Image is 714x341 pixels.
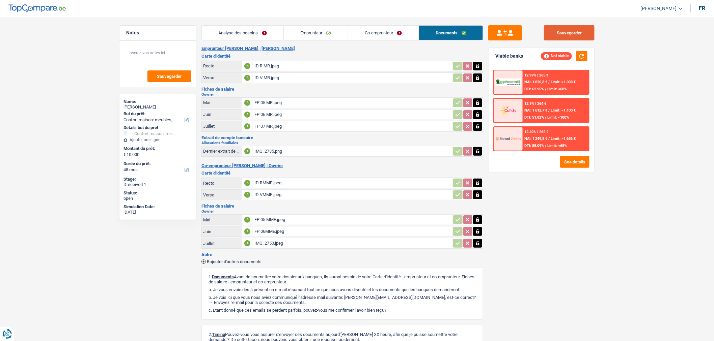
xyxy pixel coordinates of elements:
div: fr [699,5,706,11]
button: Rajouter d'autres documents [201,259,262,264]
h2: Co-emprunteur [PERSON_NAME] | Ouvrier [201,163,483,168]
button: Sauvegarder [544,25,595,40]
img: Record Credits [496,132,521,145]
div: A [244,75,250,81]
span: Documents [212,274,234,279]
a: [PERSON_NAME] [635,3,683,14]
div: Verso [203,192,240,197]
a: Co-emprunteur [348,26,419,40]
div: Juillet [203,241,240,246]
span: Sauvegarder [157,74,182,79]
h2: Emprunteur [PERSON_NAME] | [PERSON_NAME] [201,46,483,51]
div: A [244,240,250,246]
span: / [545,87,547,91]
h3: Fiches de salaire [201,204,483,208]
h3: Extrait de compte bancaire [201,135,483,140]
div: ID VMME.jpeg [254,190,451,200]
div: 12.9% | 264 € [525,101,547,106]
span: Timing [212,332,225,337]
div: Juin [203,112,240,117]
span: Limit: >1.656 € [551,136,576,141]
h3: Carte d'identité [201,54,483,58]
div: Recto [203,181,240,186]
div: FP 06MME.jpeg [254,226,451,237]
span: Limit: <60% [548,87,567,91]
span: Limit: <65% [548,144,567,148]
div: IMG_2750.jpeg [254,238,451,248]
img: AlphaCredit [496,79,521,86]
img: TopCompare Logo [8,4,66,12]
h3: Fiches de salaire [201,87,483,91]
div: A [244,100,250,106]
span: / [549,136,550,141]
span: / [545,115,547,120]
span: DTI: 58.09% [525,144,544,148]
div: ID V MR.jpeg [254,73,451,83]
div: Verso [203,75,240,80]
div: Name: [123,99,192,104]
span: Rajouter d'autres documents [207,259,262,264]
span: NAI: 1 249,8 € [525,136,548,141]
div: Dernier extrait de compte pour vos allocations familiales [203,149,240,154]
div: A [244,63,250,69]
span: € [123,152,126,157]
div: ID R MR.jpeg [254,61,451,71]
a: Emprunteur [284,26,348,40]
h3: Carte d'identité [201,171,483,175]
div: Mai [203,217,240,222]
label: Montant du prêt: [123,146,191,151]
span: / [545,144,547,148]
div: A [244,112,250,118]
span: / [549,108,550,113]
div: Juin [203,229,240,234]
div: A [244,192,250,198]
h3: Autre [201,252,483,257]
div: FP 07 MR.jpeg [254,121,451,131]
span: [PERSON_NAME] [641,6,677,11]
div: Stage: [123,177,192,182]
img: Cofidis [496,104,521,117]
div: IMG_2735.png [254,146,451,156]
button: See details [560,156,589,168]
div: Mai [203,100,240,105]
p: c. Etant donné que ces emails se perdent parfois, pouvez-vous me confirmer l’avoir bien reçu? [209,308,476,313]
div: A [244,180,250,186]
div: Recto [203,63,240,68]
span: DTI: 62.95% [525,87,544,91]
div: A [244,148,250,154]
span: NAI: 1 020,8 € [525,80,548,84]
label: But du prêt: [123,111,191,117]
h2: Ouvrier [201,93,483,96]
span: Limit: <100% [548,115,569,120]
div: FP 05 MR.jpeg [254,98,451,108]
div: 12.49% | 262 € [525,130,549,134]
h2: Ouvrier [201,210,483,213]
div: FP 06 MR.jpeg [254,110,451,120]
span: / [549,80,550,84]
div: A [244,228,250,235]
div: 12.99% | 265 € [525,73,549,77]
div: Juillet [203,124,240,129]
span: NAI: 1 612,7 € [525,108,548,113]
a: Documents [419,26,483,40]
div: open [123,196,192,201]
p: a. Je vous envoie dès à présent un e-mail résumant tout ce que nous avons discuté et les doc... [209,287,476,292]
div: Simulation Date: [123,204,192,210]
div: Détails but du prêt [123,125,192,130]
span: Limit: >1.100 € [551,108,576,113]
div: [PERSON_NAME] [123,104,192,110]
div: A [244,217,250,223]
a: Analyse des besoins [202,26,283,40]
p: 1. Avant de soumettre votre dossier aux banques, ils auront besoin de votre Carte d'identité - em... [209,274,476,284]
div: Status: [123,190,192,196]
label: Durée du prêt: [123,161,191,166]
div: [DATE] [123,210,192,215]
p: b. Je vois ici que vous nous aviez communiqué l’adresse mail suivante: [PERSON_NAME][EMAIL_ADDRE... [209,295,476,305]
h5: Notes [126,30,189,36]
div: Viable banks [495,53,523,59]
span: DTI: 51.82% [525,115,544,120]
div: Not viable [541,52,572,60]
h2: Allocations familiales [201,141,483,145]
div: A [244,123,250,129]
div: Dreceived 1 [123,182,192,187]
